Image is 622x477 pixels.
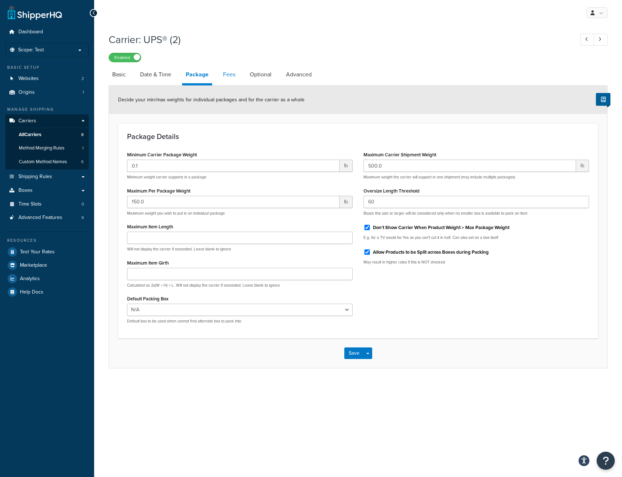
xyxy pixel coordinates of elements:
[18,215,62,221] span: Advanced Features
[5,184,89,197] a: Boxes
[118,96,304,104] span: Decide your min/max weights for individual packages and for the carrier as a whole
[19,145,64,151] span: Method Merging Rules
[81,201,84,207] span: 0
[373,224,509,231] label: Don't Show Carrier When Product Weight > Max Package Weight
[5,86,89,99] li: Origins
[5,237,89,244] div: Resources
[20,262,47,269] span: Marketplace
[5,259,89,272] a: Marketplace
[363,152,436,157] label: Maximum Carrier Shipment Weight
[246,66,275,83] a: Optional
[127,211,353,216] p: Maximum weight you wish to put in an individual package
[109,66,129,83] a: Basic
[20,249,55,255] span: Test Your Rates
[18,118,36,124] span: Carriers
[18,187,33,194] span: Boxes
[5,286,89,299] a: Help Docs
[5,114,89,128] a: Carriers
[81,215,84,221] span: 6
[5,72,89,85] li: Websites
[109,33,567,47] h1: Carrier: UPS® (2)
[5,272,89,285] a: Analytics
[127,318,353,324] p: Default box to be used when cannot find alternate box to pack into
[127,246,353,252] p: Will not display the carrier if exceeded. Leave blank to ignore
[83,89,84,96] span: 1
[594,34,608,46] a: Next Record
[19,132,41,138] span: All Carriers
[5,142,89,155] a: Method Merging Rules1
[5,245,89,258] a: Test Your Rates
[18,29,43,35] span: Dashboard
[18,76,39,82] span: Websites
[127,188,190,194] label: Maximum Per Package Weight
[340,196,353,208] span: lb
[5,128,89,142] a: AllCarriers8
[5,106,89,113] div: Manage Shipping
[18,201,42,207] span: Time Slots
[20,289,43,295] span: Help Docs
[81,159,84,165] span: 6
[580,34,594,46] a: Previous Record
[81,76,84,82] span: 2
[363,188,420,194] label: Oversize Length Threshold
[5,211,89,224] a: Advanced Features6
[18,174,52,180] span: Shipping Rules
[596,93,610,106] button: Show Help Docs
[340,160,353,172] span: lb
[5,170,89,183] a: Shipping Rules
[127,260,169,266] label: Maximum Item Girth
[127,174,353,180] p: Minimum weight carrier supports in a package
[127,152,197,157] label: Minimum Carrier Package Weight
[18,47,44,53] span: Scope: Test
[5,142,89,155] li: Method Merging Rules
[182,66,212,85] a: Package
[219,66,239,83] a: Fees
[127,283,353,288] p: Calculated as 2x(W + H) + L. Will not display the carrier if exceeded. Leave blank to ignore
[5,211,89,224] li: Advanced Features
[5,64,89,71] div: Basic Setup
[282,66,315,83] a: Advanced
[576,160,589,172] span: lb
[363,174,589,180] p: Maximum weight the carrier will support in one shipment (may include multiple packages)
[5,25,89,39] a: Dashboard
[5,72,89,85] a: Websites2
[127,296,168,301] label: Default Packing Box
[597,452,615,470] button: Open Resource Center
[5,155,89,169] a: Custom Method Names6
[136,66,175,83] a: Date & Time
[20,276,40,282] span: Analytics
[127,132,589,140] h3: Package Details
[363,235,589,240] p: E.g. for a TV would be Yes as you can't cut it in half. Can also set on a box itself
[5,155,89,169] li: Custom Method Names
[82,145,84,151] span: 1
[5,86,89,99] a: Origins1
[19,159,67,165] span: Custom Method Names
[344,347,364,359] button: Save
[18,89,35,96] span: Origins
[5,114,89,169] li: Carriers
[363,259,589,265] p: May result in higher rates if this is NOT checked
[363,211,589,216] p: Boxes this size or larger will be considered only when no smaller box is available to pack an item
[127,224,173,229] label: Maximum Item Length
[109,53,141,62] label: Enabled
[81,132,84,138] span: 8
[373,249,489,256] label: Allow Products to be Split across Boxes during Packing
[5,198,89,211] a: Time Slots0
[5,198,89,211] li: Time Slots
